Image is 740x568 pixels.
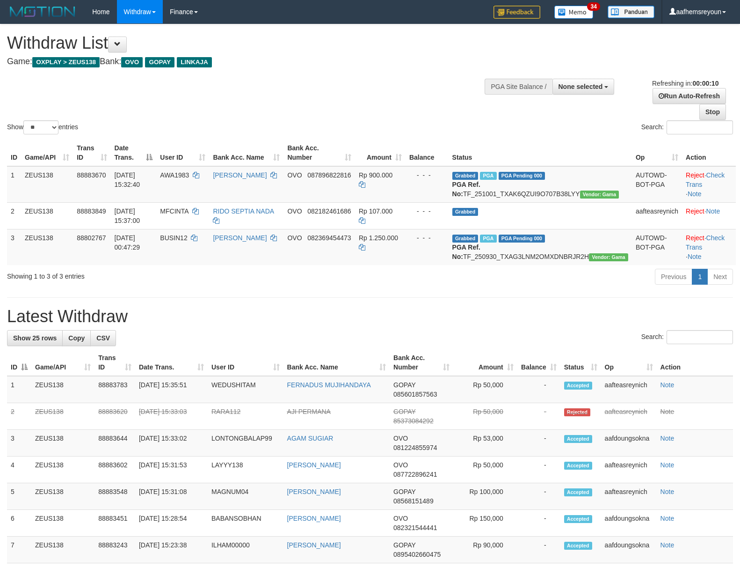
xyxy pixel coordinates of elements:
span: Copy [68,334,85,342]
td: - [517,537,560,563]
td: 1 [7,376,31,403]
th: Date Trans.: activate to sort column descending [111,140,157,166]
span: OVO [393,435,408,442]
a: Next [707,269,733,285]
span: BUSIN12 [160,234,187,242]
td: AUTOWD-BOT-PGA [632,166,682,203]
th: Game/API: activate to sort column ascending [21,140,73,166]
a: Run Auto-Refresh [653,88,726,104]
td: 88883783 [94,376,135,403]
span: Copy 082182461686 to clipboard [307,207,351,215]
th: Status [449,140,632,166]
span: OVO [121,57,143,67]
select: Showentries [23,120,58,134]
a: Note [660,461,675,469]
div: - - - [409,207,445,216]
label: Search: [641,330,733,344]
span: Accepted [564,435,592,443]
div: - - - [409,170,445,180]
a: [PERSON_NAME] [287,515,341,522]
td: Rp 50,000 [453,457,517,483]
span: GOPAY [145,57,174,67]
a: Reject [686,207,704,215]
a: Show 25 rows [7,330,63,346]
span: Copy 08568151489 to clipboard [393,497,434,505]
td: 4 [7,457,31,483]
span: MFCINTA [160,207,188,215]
a: Note [688,190,702,198]
span: LINKAJA [177,57,212,67]
th: Bank Acc. Name: activate to sort column ascending [209,140,283,166]
a: [PERSON_NAME] [213,171,267,179]
span: Copy 0895402660475 to clipboard [393,551,441,558]
th: Trans ID: activate to sort column ascending [94,349,135,376]
input: Search: [667,330,733,344]
label: Show entries [7,120,78,134]
span: Grabbed [452,172,479,180]
th: User ID: activate to sort column ascending [208,349,283,376]
h4: Game: Bank: [7,57,484,66]
b: PGA Ref. No: [452,181,480,198]
td: - [517,457,560,483]
td: · · [682,229,736,265]
td: ZEUS138 [31,510,94,537]
span: Copy 85373084292 to clipboard [393,417,434,425]
span: PGA Pending [499,172,545,180]
td: - [517,483,560,510]
img: Button%20Memo.svg [554,6,594,19]
td: RARA112 [208,403,283,430]
span: Rp 900.000 [359,171,392,179]
span: OVO [287,207,302,215]
span: Vendor URL: https://trx31.1velocity.biz [589,253,628,261]
a: Note [660,488,675,495]
td: · · [682,166,736,203]
a: Check Trans [686,234,725,251]
th: Balance [406,140,449,166]
span: GOPAY [393,541,415,549]
td: BABANSOBHAN [208,510,283,537]
td: Rp 50,000 [453,403,517,430]
td: 6 [7,510,31,537]
a: CSV [90,330,116,346]
th: Status: activate to sort column ascending [560,349,601,376]
span: [DATE] 15:32:40 [115,171,140,188]
td: aafdoungsokna [601,430,657,457]
th: Bank Acc. Name: activate to sort column ascending [283,349,390,376]
span: 34 [587,2,600,11]
td: ZEUS138 [21,166,73,203]
td: ILHAM00000 [208,537,283,563]
span: Show 25 rows [13,334,57,342]
td: Rp 150,000 [453,510,517,537]
td: WEDUSHITAM [208,376,283,403]
a: Note [660,381,675,389]
h1: Withdraw List [7,34,484,52]
td: [DATE] 15:28:54 [135,510,208,537]
a: [PERSON_NAME] [287,461,341,469]
span: OVO [287,171,302,179]
span: 88883670 [77,171,106,179]
td: LAYYY138 [208,457,283,483]
a: Check Trans [686,171,725,188]
td: 88883548 [94,483,135,510]
td: ZEUS138 [31,403,94,430]
td: ZEUS138 [31,376,94,403]
b: PGA Ref. No: [452,243,480,260]
td: 3 [7,430,31,457]
img: Feedback.jpg [493,6,540,19]
span: [DATE] 15:37:00 [115,207,140,224]
span: 88883849 [77,207,106,215]
th: Date Trans.: activate to sort column ascending [135,349,208,376]
td: aafteasreynich [601,376,657,403]
td: aafteasreynich [601,457,657,483]
a: Note [688,253,702,260]
span: Accepted [564,382,592,390]
span: Accepted [564,488,592,496]
td: [DATE] 15:33:02 [135,430,208,457]
a: 1 [692,269,708,285]
a: [PERSON_NAME] [213,234,267,242]
td: 88883602 [94,457,135,483]
th: Amount: activate to sort column ascending [453,349,517,376]
span: GOPAY [393,488,415,495]
a: Note [660,435,675,442]
button: None selected [552,79,615,95]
